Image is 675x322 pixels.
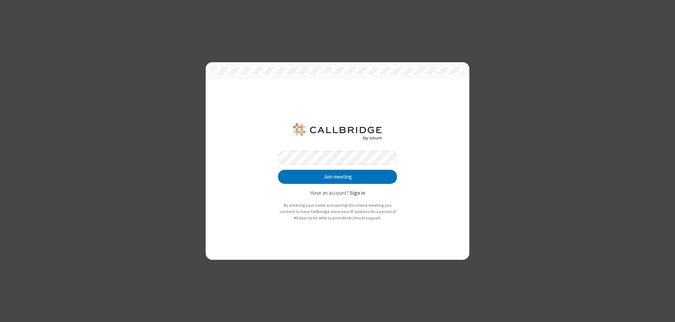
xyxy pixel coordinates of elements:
p: Have an account? [278,189,397,197]
button: Join meeting [278,170,397,184]
p: By entering your name and joining this online meeting you consent to have Callbridge store your I... [278,202,397,221]
strong: Sign in [350,189,365,196]
img: QA Selenium DO NOT DELETE OR CHANGE [292,123,383,140]
button: Sign in [350,189,365,197]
